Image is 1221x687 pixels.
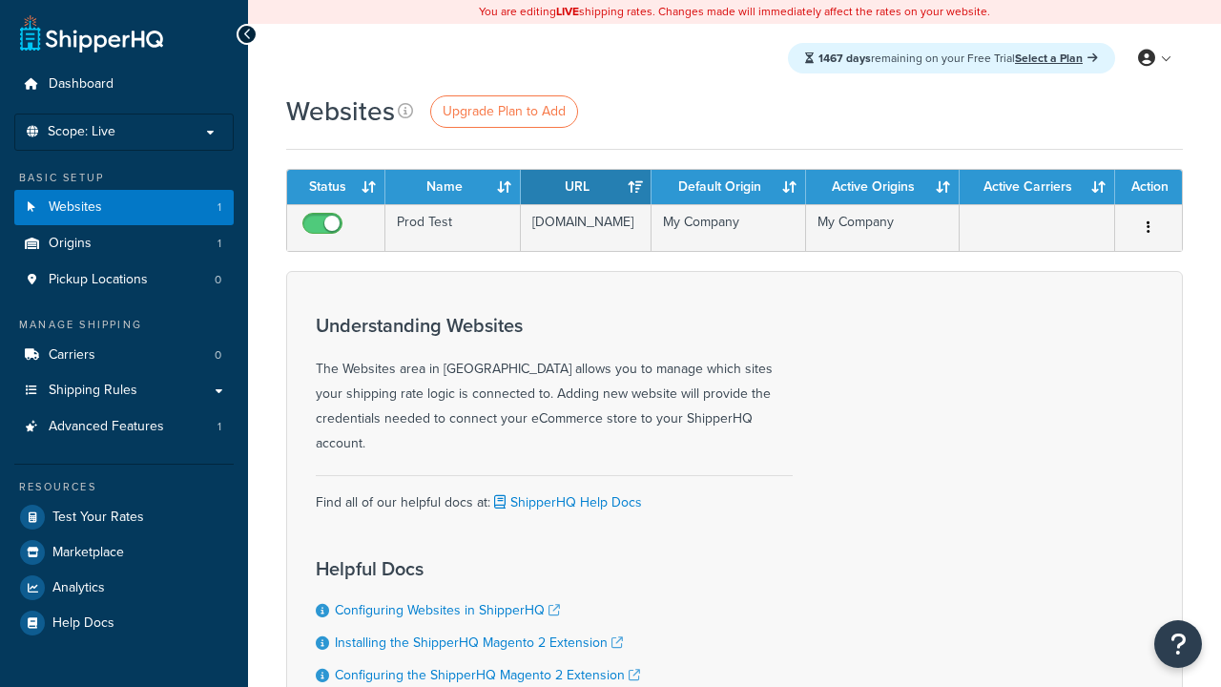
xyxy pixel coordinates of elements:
[521,170,652,204] th: URL: activate to sort column ascending
[14,479,234,495] div: Resources
[14,606,234,640] a: Help Docs
[385,204,521,251] td: Prod Test
[14,226,234,261] li: Origins
[14,262,234,298] li: Pickup Locations
[14,535,234,570] a: Marketplace
[14,338,234,373] a: Carriers 0
[556,3,579,20] b: LIVE
[14,409,234,445] a: Advanced Features 1
[14,67,234,102] a: Dashboard
[14,190,234,225] li: Websites
[960,170,1115,204] th: Active Carriers: activate to sort column ascending
[14,226,234,261] a: Origins 1
[14,409,234,445] li: Advanced Features
[49,272,148,288] span: Pickup Locations
[49,383,137,399] span: Shipping Rules
[49,236,92,252] span: Origins
[20,14,163,52] a: ShipperHQ Home
[1015,50,1098,67] a: Select a Plan
[385,170,521,204] th: Name: activate to sort column ascending
[335,633,623,653] a: Installing the ShipperHQ Magento 2 Extension
[335,665,640,685] a: Configuring the ShipperHQ Magento 2 Extension
[48,124,115,140] span: Scope: Live
[652,204,805,251] td: My Company
[49,419,164,435] span: Advanced Features
[52,510,144,526] span: Test Your Rates
[316,315,793,456] div: The Websites area in [GEOGRAPHIC_DATA] allows you to manage which sites your shipping rate logic ...
[287,170,385,204] th: Status: activate to sort column ascending
[335,600,560,620] a: Configuring Websites in ShipperHQ
[14,317,234,333] div: Manage Shipping
[316,315,793,336] h3: Understanding Websites
[14,373,234,408] a: Shipping Rules
[49,347,95,364] span: Carriers
[215,347,221,364] span: 0
[316,558,659,579] h3: Helpful Docs
[788,43,1115,73] div: remaining on your Free Trial
[217,236,221,252] span: 1
[652,170,805,204] th: Default Origin: activate to sort column ascending
[14,500,234,534] a: Test Your Rates
[52,545,124,561] span: Marketplace
[14,262,234,298] a: Pickup Locations 0
[52,615,114,632] span: Help Docs
[217,419,221,435] span: 1
[1115,170,1182,204] th: Action
[49,199,102,216] span: Websites
[806,204,960,251] td: My Company
[806,170,960,204] th: Active Origins: activate to sort column ascending
[14,571,234,605] a: Analytics
[49,76,114,93] span: Dashboard
[286,93,395,130] h1: Websites
[430,95,578,128] a: Upgrade Plan to Add
[443,101,566,121] span: Upgrade Plan to Add
[52,580,105,596] span: Analytics
[1154,620,1202,668] button: Open Resource Center
[14,170,234,186] div: Basic Setup
[14,190,234,225] a: Websites 1
[818,50,871,67] strong: 1467 days
[316,475,793,515] div: Find all of our helpful docs at:
[14,338,234,373] li: Carriers
[217,199,221,216] span: 1
[490,492,642,512] a: ShipperHQ Help Docs
[215,272,221,288] span: 0
[521,204,652,251] td: [DOMAIN_NAME]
